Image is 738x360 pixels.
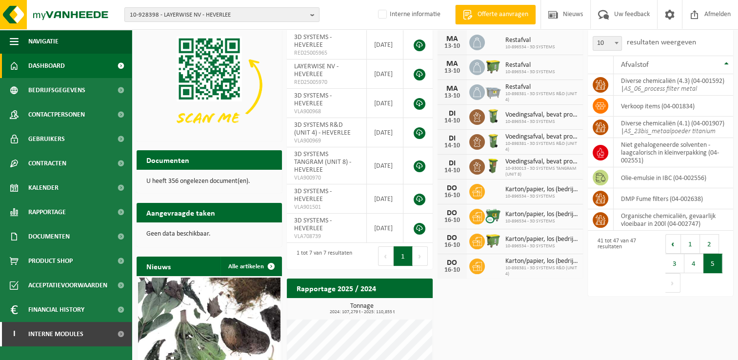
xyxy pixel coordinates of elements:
span: Product Shop [28,249,73,273]
div: 14-10 [442,167,462,174]
img: WB-2500-GAL-GY-01 [485,83,501,100]
span: 10-898381 - 3D SYSTEMS R&D (UNIT 4) [505,265,578,277]
span: Afvalstof [621,61,649,69]
td: verkoop items (04-001834) [614,96,733,117]
h2: Rapportage 2025 / 2024 [287,279,386,298]
button: 4 [684,254,703,273]
span: Contactpersonen [28,102,85,127]
span: Offerte aanvragen [475,10,531,20]
span: Contracten [28,151,66,176]
span: 10-930013 - 3D SYSTEMS TANGRAM (UNIT 8) [505,166,578,178]
td: [DATE] [367,60,404,89]
span: 10-896534 - 3D SYSTEMS [505,44,555,50]
span: 10-896534 - 3D SYSTEMS [505,243,578,249]
span: Rapportage [28,200,66,224]
span: 3D SYSTEMS TANGRAM (UNIT 8) - HEVERLEE [294,151,351,174]
div: 14-10 [442,118,462,124]
td: Organische chemicaliën, gevaarlijk vloeibaar in 200l (04-002747) [614,209,733,231]
span: Acceptatievoorwaarden [28,273,107,298]
span: Karton/papier, los (bedrijven) [505,186,578,194]
span: 10-896534 - 3D SYSTEMS [505,219,578,224]
div: 14-10 [442,142,462,149]
span: LAYERWISE NV - HEVERLEE [294,63,339,78]
span: Navigatie [28,29,59,54]
span: 10 [593,36,622,51]
span: Dashboard [28,54,65,78]
div: DI [442,160,462,167]
span: 10-898381 - 3D SYSTEMS R&D (UNIT 4) [505,91,578,103]
span: 3D SYSTEMS - HEVERLEE [294,188,332,203]
span: VLA900970 [294,174,359,182]
span: 10-896534 - 3D SYSTEMS [505,194,578,200]
div: DI [442,135,462,142]
img: WB-1100-HPE-GN-50 [485,232,501,249]
span: 10-896534 - 3D SYSTEMS [505,69,555,75]
div: DO [442,234,462,242]
span: 10-898381 - 3D SYSTEMS R&D (UNIT 4) [505,141,578,153]
span: Gebruikers [28,127,65,151]
span: Restafval [505,83,578,91]
button: 1 [681,234,700,254]
span: 3D SYSTEMS - HEVERLEE [294,217,332,232]
span: RED25005970 [294,79,359,86]
button: Next [665,273,680,293]
a: Bekijk rapportage [360,298,432,317]
a: Alle artikelen [220,257,281,276]
div: 13-10 [442,43,462,50]
h2: Nieuws [137,257,180,276]
div: 16-10 [442,242,462,249]
span: VLA901501 [294,203,359,211]
button: Previous [378,246,394,266]
div: 13-10 [442,68,462,75]
td: [DATE] [367,214,404,243]
td: diverse chemicaliën (4.1) (04-001907) | [614,117,733,138]
h2: Aangevraagde taken [137,203,225,222]
span: 3D SYSTEMS - HEVERLEE [294,34,332,49]
span: VLA708739 [294,233,359,240]
span: Interne modules [28,322,83,346]
button: 1 [394,246,413,266]
span: VLA900969 [294,137,359,145]
div: DO [442,259,462,267]
div: DO [442,209,462,217]
span: 10 [593,37,621,50]
div: 13-10 [442,93,462,100]
span: 10-928398 - LAYERWISE NV - HEVERLEE [130,8,306,22]
div: DO [442,184,462,192]
span: Karton/papier, los (bedrijven) [505,211,578,219]
span: RED25005965 [294,49,359,57]
td: [DATE] [367,147,404,184]
button: 3 [665,254,684,273]
td: [DATE] [367,118,404,147]
button: Previous [665,234,681,254]
i: AS_23bis_metaalpoeder titanium [624,128,716,135]
label: Interne informatie [376,7,440,22]
h2: Documenten [137,150,199,169]
img: WB-0660-CU [485,207,501,224]
span: Kalender [28,176,59,200]
img: WB-1100-HPE-GN-50 [485,58,501,75]
div: DI [442,110,462,118]
div: 1 tot 7 van 7 resultaten [292,245,352,267]
td: niet gehalogeneerde solventen - laagcalorisch in kleinverpakking (04-002551) [614,138,733,167]
div: 16-10 [442,217,462,224]
span: Bedrijfsgegevens [28,78,85,102]
span: Karton/papier, los (bedrijven) [505,236,578,243]
p: U heeft 356 ongelezen document(en). [146,178,272,185]
td: [DATE] [367,89,404,118]
a: Offerte aanvragen [455,5,536,24]
button: 5 [703,254,722,273]
div: 41 tot 47 van 47 resultaten [593,233,656,294]
button: 10-928398 - LAYERWISE NV - HEVERLEE [124,7,319,22]
span: Karton/papier, los (bedrijven) [505,258,578,265]
span: 3D SYSTEMS - HEVERLEE [294,92,332,107]
span: 2024: 107,279 t - 2025: 110,855 t [292,310,432,315]
img: WB-0140-HPE-GN-50 [485,133,501,149]
span: Restafval [505,37,555,44]
i: AS_06_process filter metal [624,85,697,93]
h3: Tonnage [292,303,432,315]
div: MA [442,85,462,93]
span: Restafval [505,61,555,69]
img: WB-0140-HPE-GN-50 [485,108,501,124]
img: WB-0060-HPE-GN-50 [485,158,501,174]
